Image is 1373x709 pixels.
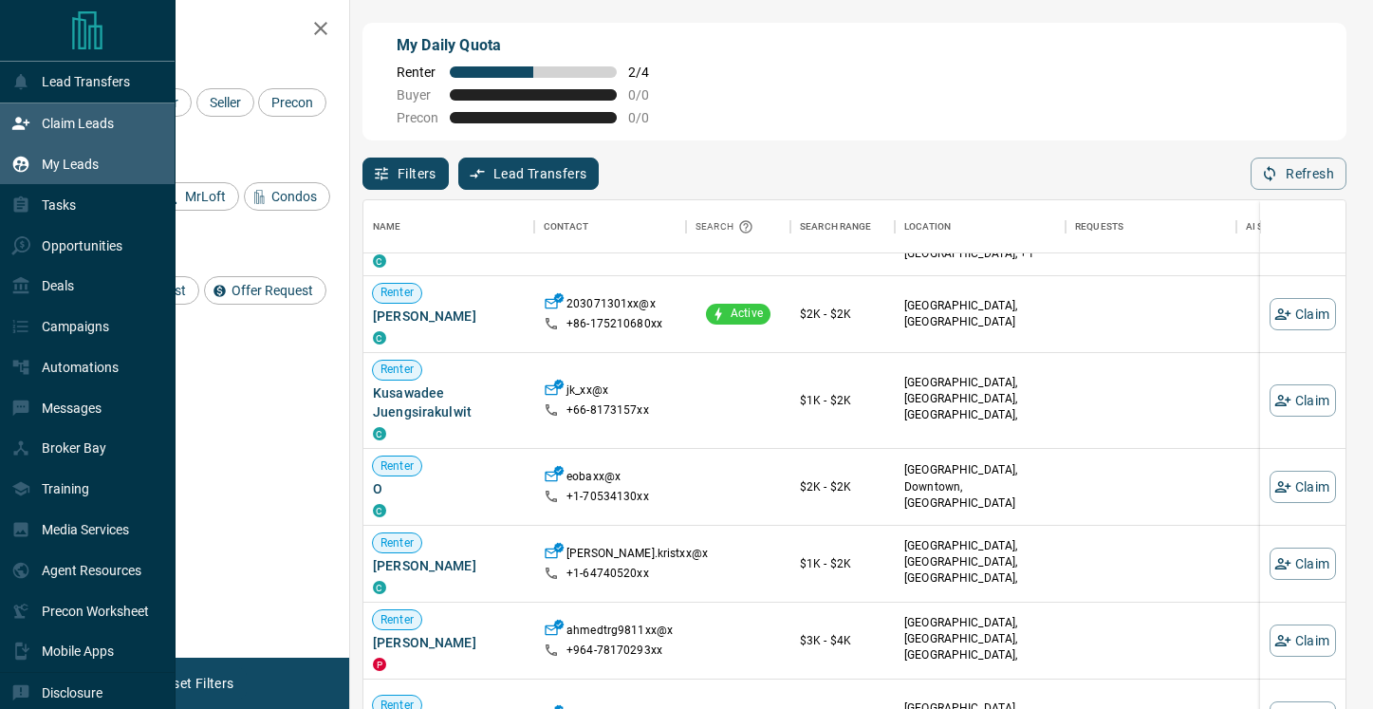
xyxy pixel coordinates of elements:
[258,88,326,117] div: Precon
[566,402,649,419] p: +66- 8173157xx
[363,200,534,253] div: Name
[895,200,1066,253] div: Location
[225,283,320,298] span: Offer Request
[566,296,656,316] p: 203071301xx@x
[800,555,885,572] p: $1K - $2K
[800,200,872,253] div: Search Range
[544,200,588,253] div: Contact
[158,182,239,211] div: MrLoft
[373,362,421,378] span: Renter
[265,95,320,110] span: Precon
[566,546,708,566] p: [PERSON_NAME].kristxx@x
[904,462,1056,511] p: [GEOGRAPHIC_DATA], Downtown, [GEOGRAPHIC_DATA]
[373,427,386,440] div: condos.ca
[566,489,649,505] p: +1- 70534130xx
[397,87,438,103] span: Buyer
[566,566,649,582] p: +1- 64740520xx
[723,306,770,322] span: Active
[800,306,885,323] p: $2K - $2K
[373,200,401,253] div: Name
[904,538,1056,604] p: East York
[373,307,525,326] span: [PERSON_NAME]
[397,34,670,57] p: My Daily Quota
[566,316,662,332] p: +86- 175210680xx
[566,623,673,643] p: ahmedtrg9811xx@x
[373,458,421,475] span: Renter
[373,479,525,498] span: O
[1270,548,1336,580] button: Claim
[373,633,525,652] span: [PERSON_NAME]
[800,392,885,409] p: $1K - $2K
[904,200,951,253] div: Location
[373,383,525,421] span: Kusawadee Juengsirakulwit
[397,65,438,80] span: Renter
[1270,625,1336,657] button: Claim
[144,667,246,700] button: Reset Filters
[628,110,670,125] span: 0 / 0
[800,632,885,649] p: $3K - $4K
[628,65,670,80] span: 2 / 4
[373,658,386,671] div: property.ca
[904,375,1056,440] p: Midtown | Central
[373,612,421,628] span: Renter
[566,382,608,402] p: jk_xx@x
[904,615,1056,681] p: East End
[1066,200,1236,253] div: Requests
[373,285,421,301] span: Renter
[61,19,330,42] h2: Filters
[373,254,386,268] div: condos.ca
[373,556,525,575] span: [PERSON_NAME]
[628,87,670,103] span: 0 / 0
[790,200,895,253] div: Search Range
[265,189,324,204] span: Condos
[373,331,386,345] div: condos.ca
[397,110,438,125] span: Precon
[566,469,621,489] p: eobaxx@x
[362,158,449,190] button: Filters
[534,200,686,253] div: Contact
[1270,384,1336,417] button: Claim
[373,535,421,551] span: Renter
[203,95,248,110] span: Seller
[373,581,386,594] div: condos.ca
[1251,158,1346,190] button: Refresh
[196,88,254,117] div: Seller
[204,276,326,305] div: Offer Request
[458,158,600,190] button: Lead Transfers
[178,189,232,204] span: MrLoft
[244,182,330,211] div: Condos
[1270,298,1336,330] button: Claim
[1270,471,1336,503] button: Claim
[696,200,758,253] div: Search
[1075,200,1123,253] div: Requests
[904,298,1056,330] p: [GEOGRAPHIC_DATA], [GEOGRAPHIC_DATA]
[800,478,885,495] p: $2K - $2K
[566,643,662,659] p: +964- 78170293xx
[373,504,386,517] div: condos.ca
